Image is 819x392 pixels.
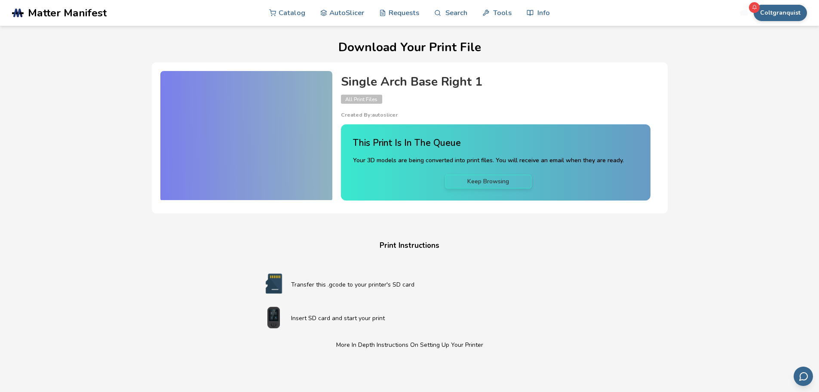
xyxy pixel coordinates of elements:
img: SD card [257,273,291,294]
span: Matter Manifest [28,7,107,19]
p: Transfer this .gcode to your printer's SD card [291,280,563,289]
h4: Print Instructions [246,239,573,253]
p: Insert SD card and start your print [291,314,563,323]
a: Keep Browsing [445,175,531,188]
button: Send feedback via email [794,367,813,386]
h4: Single Arch Base Right 1 [341,75,650,89]
p: More In Depth Instructions On Setting Up Your Printer [257,340,563,349]
span: All Print Files [341,95,382,104]
button: Coltgranquist [754,5,807,21]
p: Created By: autoslicer [341,112,650,118]
h1: Download Your Print File [16,41,803,54]
h4: This Print Is In The Queue [353,136,624,150]
p: Your 3D models are being converted into print files. You will receive an email when they are ready. [353,156,624,165]
img: Start print [257,307,291,328]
